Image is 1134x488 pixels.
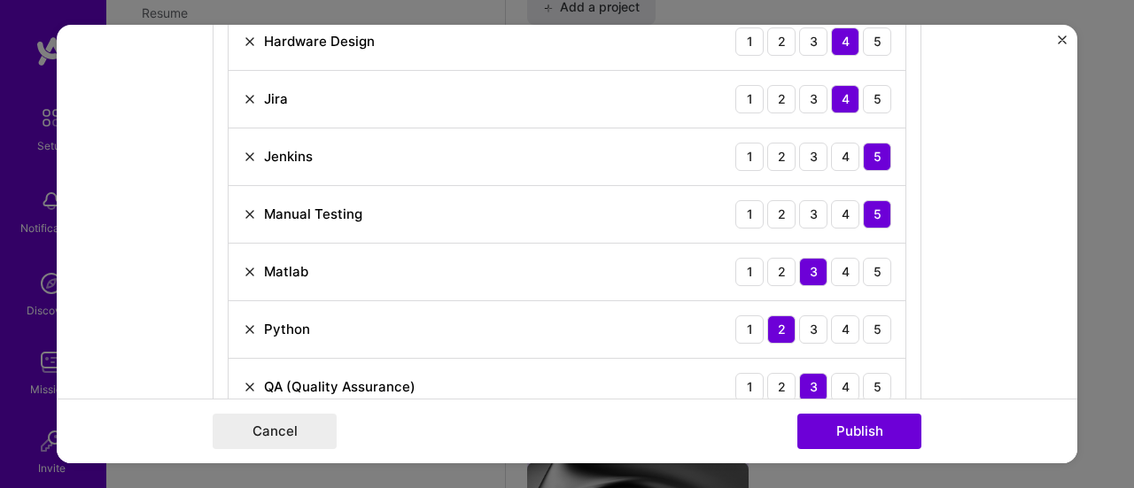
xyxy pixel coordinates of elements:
img: Remove [243,207,257,221]
div: 3 [799,85,827,113]
div: 3 [799,143,827,171]
div: 4 [831,143,859,171]
div: 5 [863,27,891,56]
div: 1 [735,258,764,286]
img: Remove [243,265,257,279]
div: 1 [735,27,764,56]
div: 5 [863,85,891,113]
div: Manual Testing [264,205,362,223]
img: Remove [243,150,257,164]
div: 3 [799,315,827,344]
div: 3 [799,27,827,56]
div: 3 [799,258,827,286]
div: 4 [831,315,859,344]
div: 2 [767,27,796,56]
img: Remove [243,380,257,394]
div: 2 [767,258,796,286]
div: 2 [767,315,796,344]
div: 4 [831,200,859,229]
div: 5 [863,143,891,171]
div: 4 [831,258,859,286]
div: 5 [863,258,891,286]
button: Publish [797,414,921,449]
div: 4 [831,85,859,113]
img: Remove [243,35,257,49]
div: 1 [735,315,764,344]
div: Jenkins [264,147,313,166]
div: 3 [799,373,827,401]
div: 4 [831,373,859,401]
div: Matlab [264,262,308,281]
div: 2 [767,85,796,113]
div: 2 [767,373,796,401]
div: 5 [863,373,891,401]
div: 2 [767,143,796,171]
div: QA (Quality Assurance) [264,377,416,396]
div: 2 [767,200,796,229]
button: Close [1058,35,1067,54]
div: 1 [735,200,764,229]
div: 1 [735,143,764,171]
div: Jira [264,89,288,108]
img: Remove [243,92,257,106]
div: 5 [863,315,891,344]
button: Cancel [213,414,337,449]
img: Remove [243,322,257,337]
div: 5 [863,200,891,229]
div: Python [264,320,310,338]
div: 1 [735,373,764,401]
div: 4 [831,27,859,56]
div: 1 [735,85,764,113]
div: 3 [799,200,827,229]
div: Hardware Design [264,32,375,50]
